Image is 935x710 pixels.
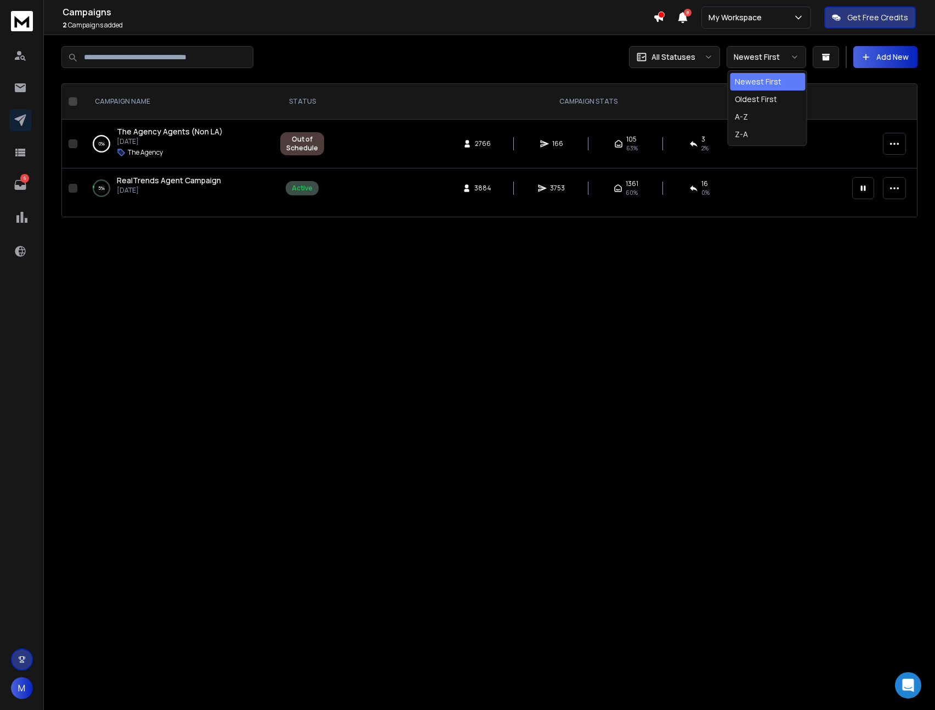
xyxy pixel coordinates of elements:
p: 5 % [98,183,105,194]
p: 5 [20,174,29,183]
span: 3884 [474,184,491,193]
p: [DATE] [117,137,223,146]
span: RealTrends Agent Campaign [117,175,221,185]
p: My Workspace [709,12,766,23]
span: M [11,677,33,699]
p: 0 % [99,138,105,149]
span: 3753 [550,184,565,193]
span: 2766 [475,139,491,148]
img: logo [11,11,33,31]
span: 63 % [626,144,638,153]
span: 3 [701,135,705,144]
div: Newest First [735,76,781,87]
button: Newest First [727,46,806,68]
p: All Statuses [651,52,695,63]
div: A-Z [735,111,748,122]
span: 16 [701,179,708,188]
span: 60 % [626,188,638,197]
span: 8 [684,9,692,16]
span: The Agency Agents (Non LA) [117,126,223,137]
th: CAMPAIGN STATS [331,84,846,120]
span: 0 % [701,188,710,197]
button: Add New [853,46,917,68]
div: Z-A [735,129,748,140]
p: [DATE] [117,186,221,195]
p: Campaigns added [63,21,653,30]
span: 166 [552,139,563,148]
span: 2 [63,20,67,30]
span: 2 % [701,144,709,153]
p: The Agency [128,148,163,157]
p: Get Free Credits [847,12,908,23]
th: CAMPAIGN NAME [82,84,274,120]
h1: Campaigns [63,5,653,19]
div: Open Intercom Messenger [895,672,921,698]
div: Active [292,184,313,193]
div: Out of Schedule [286,135,318,153]
div: Oldest First [735,94,777,105]
span: 1361 [626,179,638,188]
th: STATUS [274,84,331,120]
span: 105 [626,135,637,144]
